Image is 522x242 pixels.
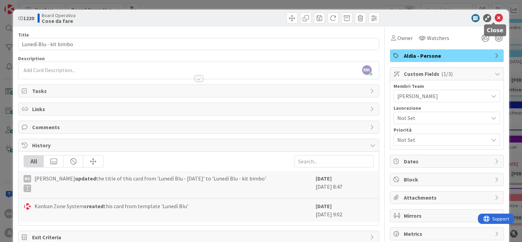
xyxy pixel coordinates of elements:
b: 1220 [23,15,34,22]
span: Not Set [397,113,485,123]
span: Owner [397,34,413,42]
span: ID [18,14,34,22]
span: Aldia - Persone [404,52,491,60]
input: Search... [294,155,374,167]
span: Watchers [427,34,449,42]
label: Title [18,32,29,38]
b: [DATE] [316,203,332,210]
b: updated [75,175,96,182]
span: Exit Criteria [32,233,367,241]
h5: Close [487,27,504,33]
div: [DATE] 8:47 [316,174,374,195]
span: ( 1/3 ) [441,70,453,77]
span: Not Set [397,136,488,144]
span: Support [14,1,31,9]
img: KS [24,203,31,210]
div: Membri Team [394,84,500,89]
span: Metrics [404,230,491,238]
span: Kanban Zone System this card from template 'Lunedì Blu' [35,202,188,210]
div: Lavorazione [394,106,500,110]
span: Dates [404,157,491,165]
span: [PERSON_NAME] [397,92,488,100]
div: [DATE] 9:02 [316,202,374,218]
div: All [24,156,44,167]
span: Tasks [32,87,367,95]
div: MS [24,175,31,183]
span: Links [32,105,367,113]
span: History [32,141,367,149]
span: Custom Fields [404,70,491,78]
b: Cose da fare [42,18,75,24]
span: Description [18,55,45,62]
b: created [84,203,104,210]
span: MK [362,65,372,75]
span: Block [404,175,491,184]
input: type card name here... [18,38,379,50]
b: [DATE] [316,175,332,182]
div: Priorità [394,127,500,132]
span: [PERSON_NAME] the title of this card from 'Lunedì Blu - [DATE]' to 'Lunedì Blu - kit bimbo' [35,174,266,192]
span: Mirrors [404,212,491,220]
span: Comments [32,123,367,131]
span: Attachments [404,193,491,202]
span: Board Operativa [42,13,75,18]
